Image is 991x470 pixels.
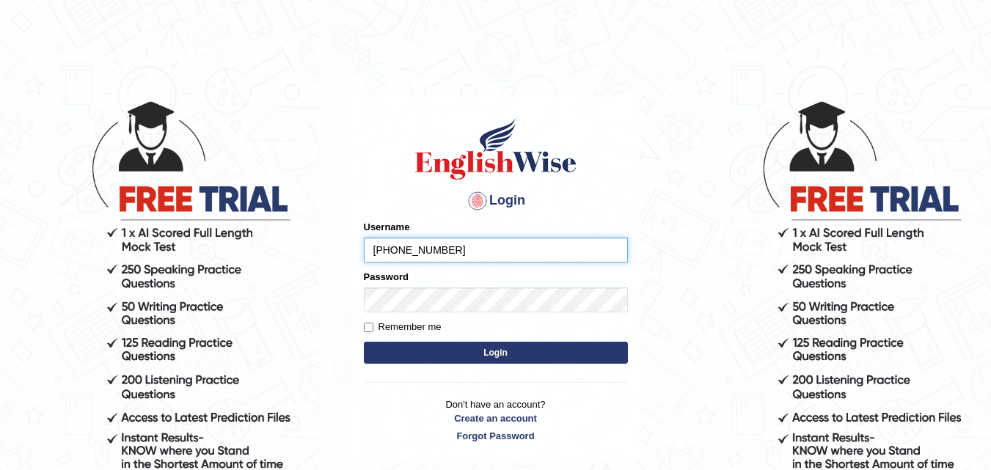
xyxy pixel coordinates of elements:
a: Forgot Password [364,429,628,443]
button: Login [364,342,628,364]
a: Create an account [364,411,628,425]
label: Remember me [364,320,442,334]
p: Don't have an account? [364,397,628,443]
h4: Login [364,189,628,213]
label: Username [364,220,410,234]
label: Password [364,270,409,284]
img: Logo of English Wise sign in for intelligent practice with AI [412,116,579,182]
input: Remember me [364,323,373,332]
